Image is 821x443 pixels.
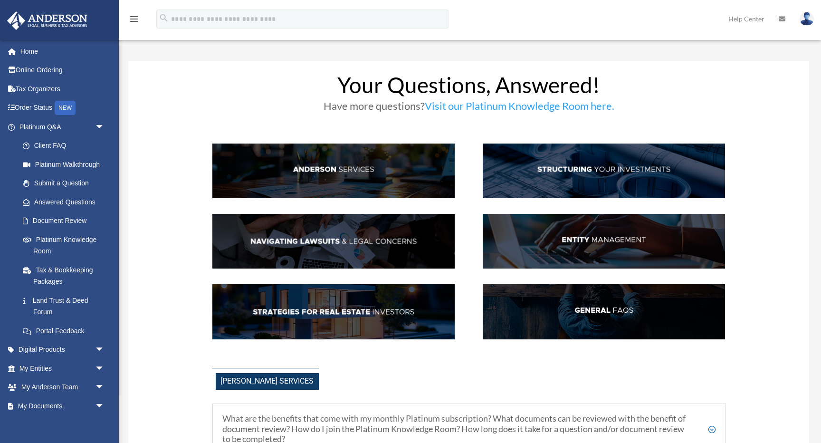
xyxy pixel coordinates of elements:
img: GenFAQ_hdr [483,284,725,339]
a: My Entitiesarrow_drop_down [7,359,119,378]
a: Visit our Platinum Knowledge Room here. [425,99,614,117]
img: Anderson Advisors Platinum Portal [4,11,90,30]
a: Online Ordering [7,61,119,80]
a: Land Trust & Deed Forum [13,291,119,321]
img: StratsRE_hdr [212,284,455,339]
a: Client FAQ [13,136,114,155]
a: Tax & Bookkeeping Packages [13,260,119,291]
a: Platinum Q&Aarrow_drop_down [7,117,119,136]
h3: Have more questions? [212,101,726,116]
div: NEW [55,101,76,115]
a: Tax Organizers [7,79,119,98]
a: Order StatusNEW [7,98,119,118]
a: My Documentsarrow_drop_down [7,396,119,415]
span: [PERSON_NAME] Services [216,373,319,390]
i: menu [128,13,140,25]
img: EntManag_hdr [483,214,725,269]
a: Portal Feedback [13,321,119,340]
span: arrow_drop_down [95,340,114,360]
a: Document Review [13,212,119,231]
a: My Anderson Teamarrow_drop_down [7,378,119,397]
a: Platinum Knowledge Room [13,230,119,260]
a: Submit a Question [13,174,119,193]
img: StructInv_hdr [483,144,725,199]
img: NavLaw_hdr [212,214,455,269]
a: Platinum Walkthrough [13,155,119,174]
img: User Pic [800,12,814,26]
span: arrow_drop_down [95,396,114,416]
a: Answered Questions [13,193,119,212]
span: arrow_drop_down [95,378,114,397]
a: Home [7,42,119,61]
i: search [159,13,169,23]
span: arrow_drop_down [95,359,114,378]
img: AndServ_hdr [212,144,455,199]
span: arrow_drop_down [95,117,114,137]
a: menu [128,17,140,25]
h1: Your Questions, Answered! [212,74,726,101]
a: Digital Productsarrow_drop_down [7,340,119,359]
